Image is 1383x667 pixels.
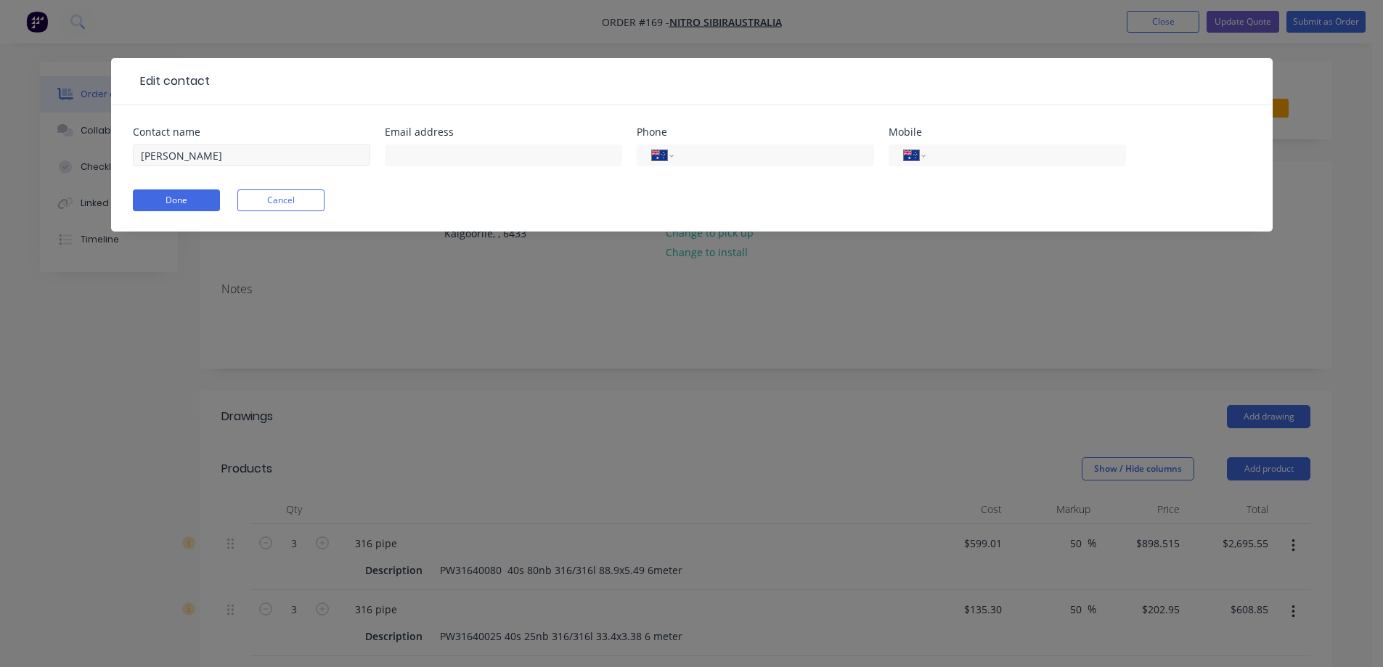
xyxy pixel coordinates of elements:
div: Mobile [889,127,1126,137]
button: Done [133,189,220,211]
div: Edit contact [133,73,210,90]
div: Phone [637,127,874,137]
div: Email address [385,127,622,137]
div: Contact name [133,127,370,137]
button: Cancel [237,189,325,211]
